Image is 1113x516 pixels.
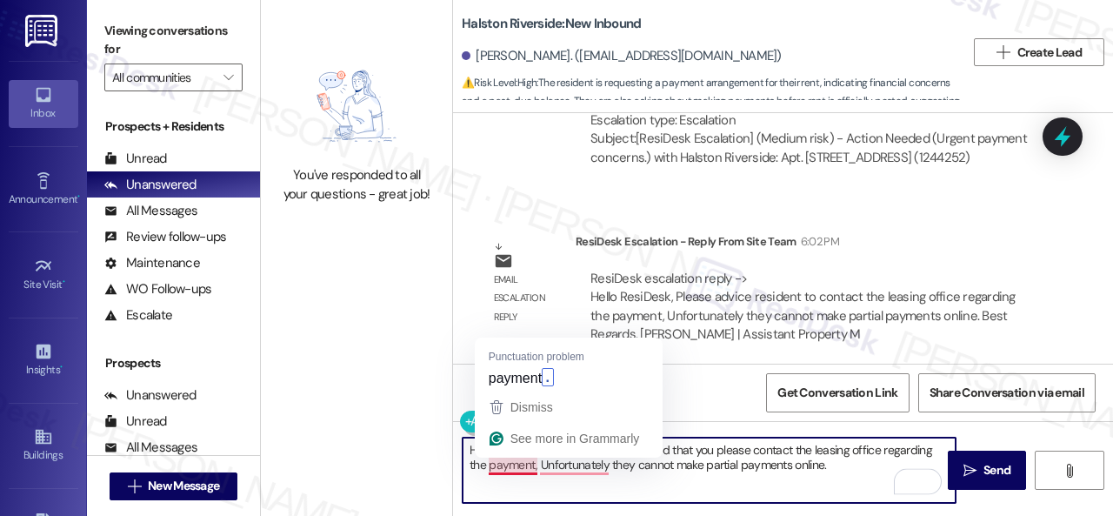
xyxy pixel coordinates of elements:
[104,412,167,431] div: Unread
[104,150,167,168] div: Unread
[104,228,226,246] div: Review follow-ups
[223,70,233,84] i: 
[796,232,839,251] div: 6:02 PM
[494,271,562,326] div: Email escalation reply
[104,280,211,298] div: WO Follow-ups
[1017,44,1082,62] span: Create Lead
[948,451,1026,490] button: Send
[462,76,537,90] strong: ⚠️ Risk Level: High
[9,80,78,127] a: Inbox
[462,74,965,149] span: : The resident is requesting a payment arrangement for their rent, indicating financial concerns ...
[590,130,1032,167] div: Subject: [ResiDesk Escalation] (Medium risk) - Action Needed (Urgent payment concerns.) with Hals...
[590,270,1016,343] div: ResiDesk escalation reply -> Hello ResiDesk, Please advice resident to contact the leasing office...
[1063,464,1076,478] i: 
[576,232,1047,257] div: ResiDesk Escalation - Reply From Site Team
[280,166,433,204] div: You've responded to all your questions - great job!
[974,38,1104,66] button: Create Lead
[463,438,956,503] textarea: To enrich screen reader interactions, please activate Accessibility in Grammarly extension settings
[462,47,782,65] div: [PERSON_NAME]. ([EMAIL_ADDRESS][DOMAIN_NAME])
[77,191,80,203] span: •
[60,361,63,373] span: •
[104,254,200,272] div: Maintenance
[462,15,641,33] b: Halston Riverside: New Inbound
[104,306,172,325] div: Escalate
[104,439,197,457] div: All Messages
[983,461,1010,479] span: Send
[112,64,215,91] input: All communities
[104,17,243,64] label: Viewing conversations for
[766,373,909,412] button: Get Conversation Link
[25,15,61,47] img: ResiDesk Logo
[9,422,78,469] a: Buildings
[87,117,260,136] div: Prospects + Residents
[963,464,976,478] i: 
[87,354,260,372] div: Prospects
[104,176,197,194] div: Unanswered
[918,373,1096,412] button: Share Conversation via email
[148,477,219,495] span: New Message
[9,251,78,298] a: Site Visit •
[128,479,141,493] i: 
[9,337,78,384] a: Insights •
[930,384,1084,402] span: Share Conversation via email
[777,384,897,402] span: Get Conversation Link
[996,45,1010,59] i: 
[104,202,197,220] div: All Messages
[104,386,197,405] div: Unanswered
[110,472,238,500] button: New Message
[63,276,65,288] span: •
[288,55,425,158] img: empty-state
